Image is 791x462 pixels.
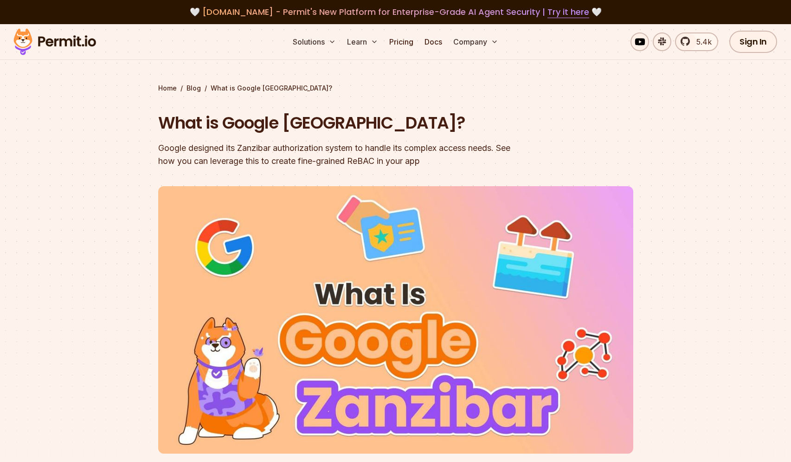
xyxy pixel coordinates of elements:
span: 5.4k [691,36,712,47]
a: Try it here [547,6,589,18]
button: Learn [343,33,382,51]
button: Solutions [289,33,340,51]
div: / / [158,84,633,93]
a: Pricing [386,33,417,51]
a: Docs [421,33,446,51]
div: 🤍 🤍 [22,6,769,19]
h1: What is Google [GEOGRAPHIC_DATA]? [158,111,514,135]
a: Home [158,84,177,93]
img: Permit logo [9,26,100,58]
a: Sign In [729,31,777,53]
a: 5.4k [675,33,718,51]
span: [DOMAIN_NAME] - Permit's New Platform for Enterprise-Grade AI Agent Security | [202,6,589,18]
div: Google designed its Zanzibar authorization system to handle its complex access needs. See how you... [158,142,514,168]
button: Company [450,33,502,51]
a: Blog [186,84,201,93]
img: What is Google Zanzibar? [158,186,633,454]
